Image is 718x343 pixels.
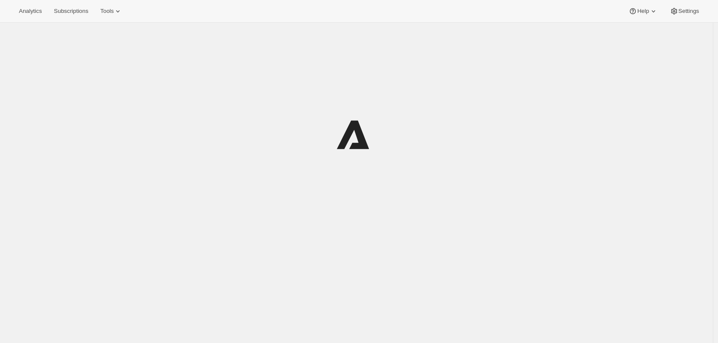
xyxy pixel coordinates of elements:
[637,8,649,15] span: Help
[49,5,93,17] button: Subscriptions
[95,5,127,17] button: Tools
[665,5,704,17] button: Settings
[54,8,88,15] span: Subscriptions
[19,8,42,15] span: Analytics
[100,8,114,15] span: Tools
[623,5,663,17] button: Help
[14,5,47,17] button: Analytics
[678,8,699,15] span: Settings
